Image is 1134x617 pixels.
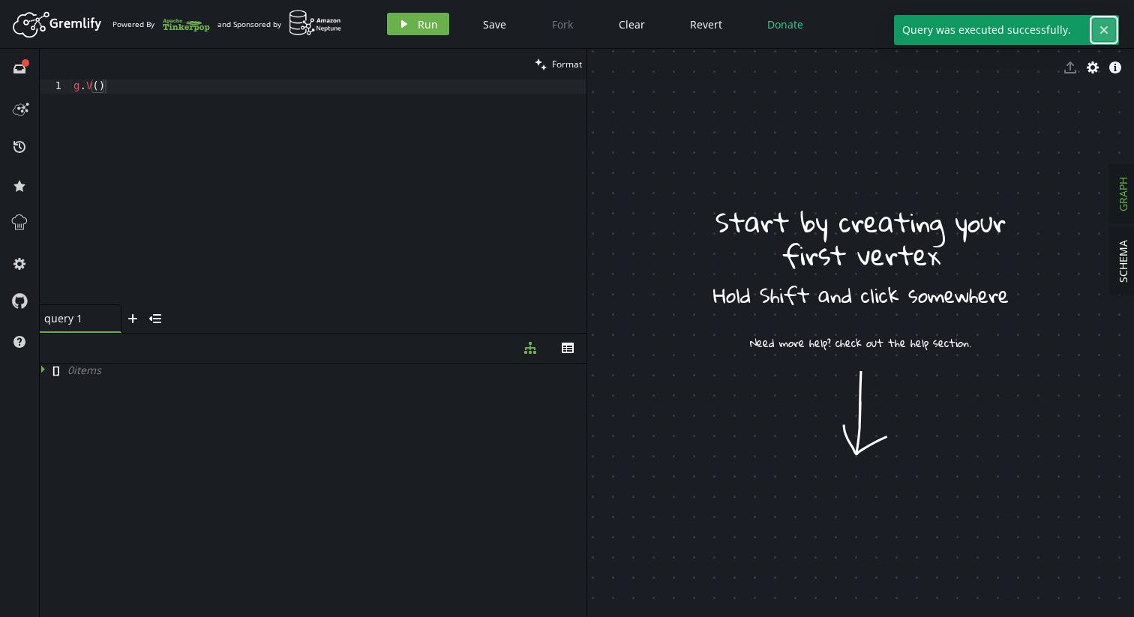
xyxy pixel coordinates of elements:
span: Clear [619,17,645,31]
button: Format [530,49,586,79]
span: Fork [552,17,573,31]
span: 0 item s [67,363,101,377]
span: [ [52,364,56,377]
span: Format [552,58,582,70]
button: Save [472,13,517,35]
span: Save [483,17,506,31]
span: Run [418,17,438,31]
button: Donate [756,13,814,35]
button: Sign In [1073,13,1123,35]
button: Revert [679,13,733,35]
span: GRAPH [1116,177,1130,211]
span: Query was executed successfully. [894,15,1093,45]
button: Clear [607,13,656,35]
button: Fork [540,13,585,35]
button: Run [387,13,449,35]
span: Donate [767,17,803,31]
span: query 1 [44,311,104,325]
div: and Sponsored by [217,10,342,38]
img: AWS Neptune [289,10,342,36]
span: SCHEMA [1116,240,1130,283]
span: ] [56,364,60,377]
span: Revert [690,17,722,31]
div: 1 [40,79,71,94]
div: Powered By [112,11,210,37]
